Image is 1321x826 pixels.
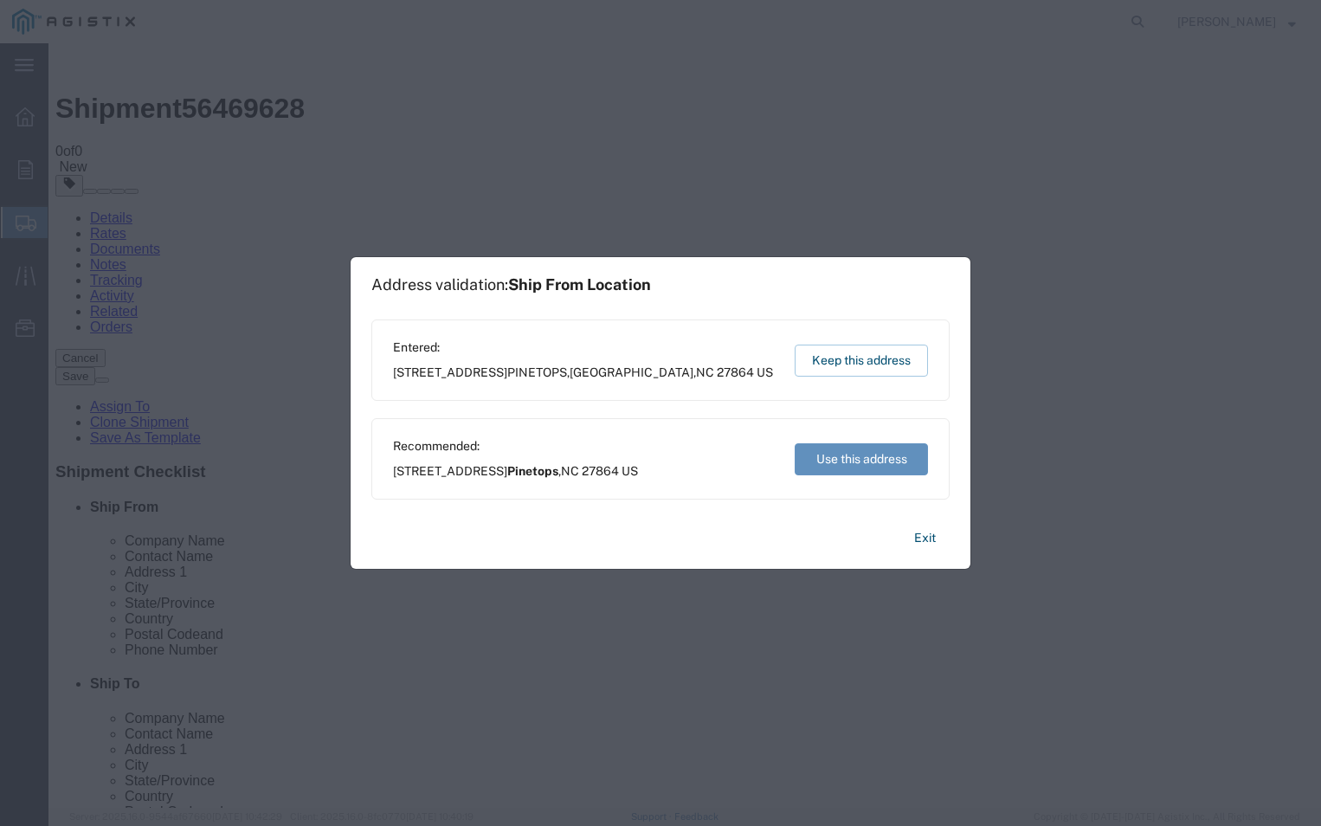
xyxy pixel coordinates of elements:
[696,365,714,379] span: NC
[900,523,950,553] button: Exit
[622,464,638,478] span: US
[393,339,773,357] span: Entered:
[393,462,638,481] span: [STREET_ADDRESS] ,
[795,443,928,475] button: Use this address
[582,464,619,478] span: 27864
[393,437,638,455] span: Recommended:
[508,275,651,294] span: Ship From Location
[795,345,928,377] button: Keep this address
[507,365,693,379] span: PINETOPS,[GEOGRAPHIC_DATA]
[717,365,754,379] span: 27864
[507,464,558,478] span: Pinetops
[371,275,651,294] h1: Address validation:
[393,364,773,382] span: [STREET_ADDRESS] ,
[561,464,579,478] span: NC
[757,365,773,379] span: US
